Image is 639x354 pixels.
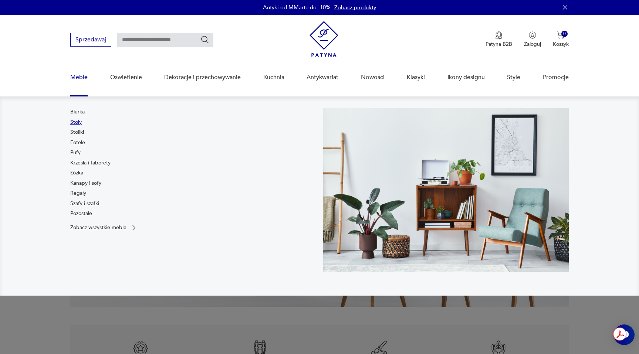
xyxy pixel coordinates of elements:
button: 0Koszyk [553,31,569,48]
a: Klasyki [407,63,425,92]
a: Łóżka [70,169,83,177]
p: Zobacz wszystkie meble [70,225,126,230]
button: Sprzedawaj [70,33,111,47]
p: Antyki od MMarte do -10% [263,4,331,11]
a: Biurka [70,108,85,116]
img: Ikona medalu [495,31,503,40]
a: Kuchnia [263,63,284,92]
a: Kanapy i sofy [70,180,101,187]
img: 969d9116629659dbb0bd4e745da535dc.jpg [323,108,569,272]
img: Ikonka użytkownika [529,31,536,39]
button: Patyna B2B [486,31,512,48]
a: Krzesła i taborety [70,159,111,167]
a: Sprzedawaj [70,38,111,43]
a: Zobacz wszystkie meble [70,224,138,231]
a: Ikona medaluPatyna B2B [486,31,512,48]
a: Stoły [70,119,82,126]
p: Zaloguj [524,41,541,48]
a: Meble [70,63,88,92]
p: Koszyk [553,41,569,48]
a: Nowości [361,63,385,92]
p: Patyna B2B [486,41,512,48]
button: Szukaj [200,35,209,44]
button: Zaloguj [524,31,541,48]
a: Dekoracje i przechowywanie [164,63,241,92]
a: Promocje [543,63,569,92]
a: Pozostałe [70,210,92,217]
a: Style [507,63,520,92]
a: Szafy i szafki [70,200,99,207]
div: 0 [561,31,568,37]
img: Patyna - sklep z meblami i dekoracjami vintage [310,21,338,57]
a: Regały [70,190,86,197]
a: Stoliki [70,129,84,136]
a: Zobacz produkty [334,4,376,11]
img: Ikona koszyka [557,31,564,39]
a: Oświetlenie [110,63,142,92]
a: Fotele [70,139,85,146]
a: Antykwariat [307,63,338,92]
iframe: Smartsupp widget button [614,324,635,345]
a: Pufy [70,149,81,156]
a: Ikony designu [447,63,485,92]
